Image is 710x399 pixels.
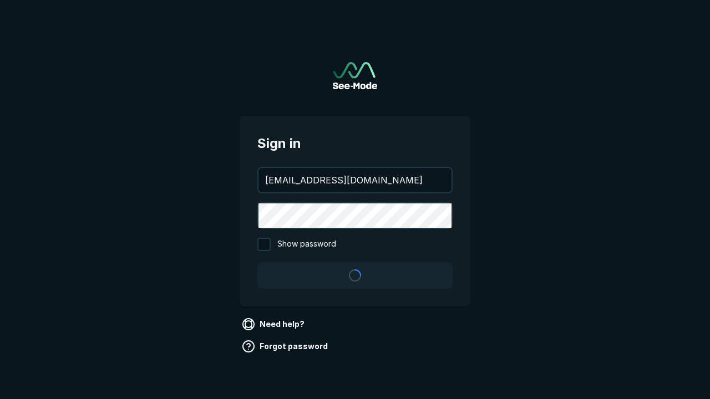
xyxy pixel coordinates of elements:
input: your@email.com [258,168,452,192]
a: Go to sign in [333,62,377,89]
a: Need help? [240,315,309,333]
a: Forgot password [240,337,332,355]
span: Show password [277,238,336,251]
span: Sign in [257,134,453,154]
img: See-Mode Logo [333,62,377,89]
